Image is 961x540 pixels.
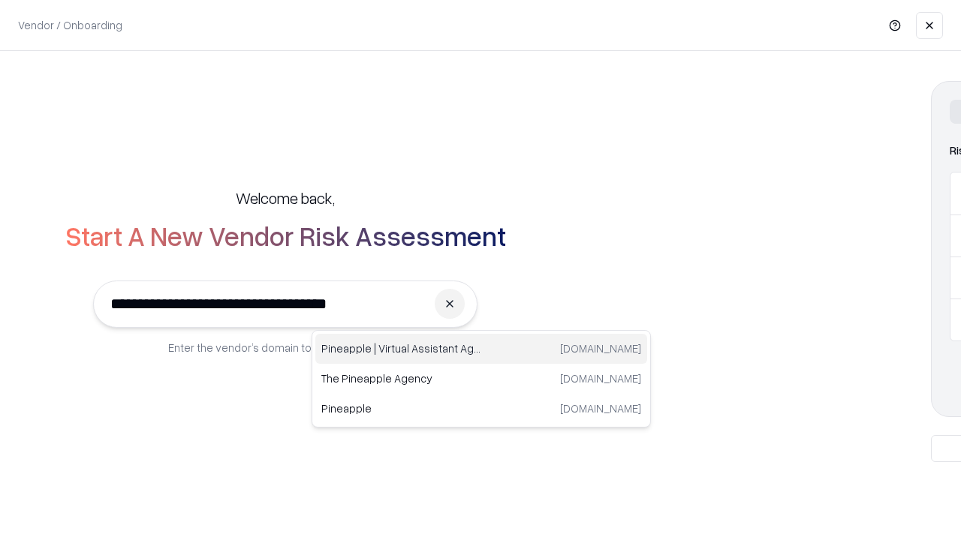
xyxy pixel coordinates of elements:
div: Suggestions [312,330,651,427]
p: Enter the vendor’s domain to begin onboarding [168,340,402,355]
p: The Pineapple Agency [321,370,481,386]
p: [DOMAIN_NAME] [560,400,641,416]
p: Pineapple [321,400,481,416]
p: [DOMAIN_NAME] [560,370,641,386]
h5: Welcome back, [236,187,335,208]
p: Vendor / Onboarding [18,17,122,33]
p: [DOMAIN_NAME] [560,340,641,356]
h2: Start A New Vendor Risk Assessment [65,220,506,250]
p: Pineapple | Virtual Assistant Agency [321,340,481,356]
